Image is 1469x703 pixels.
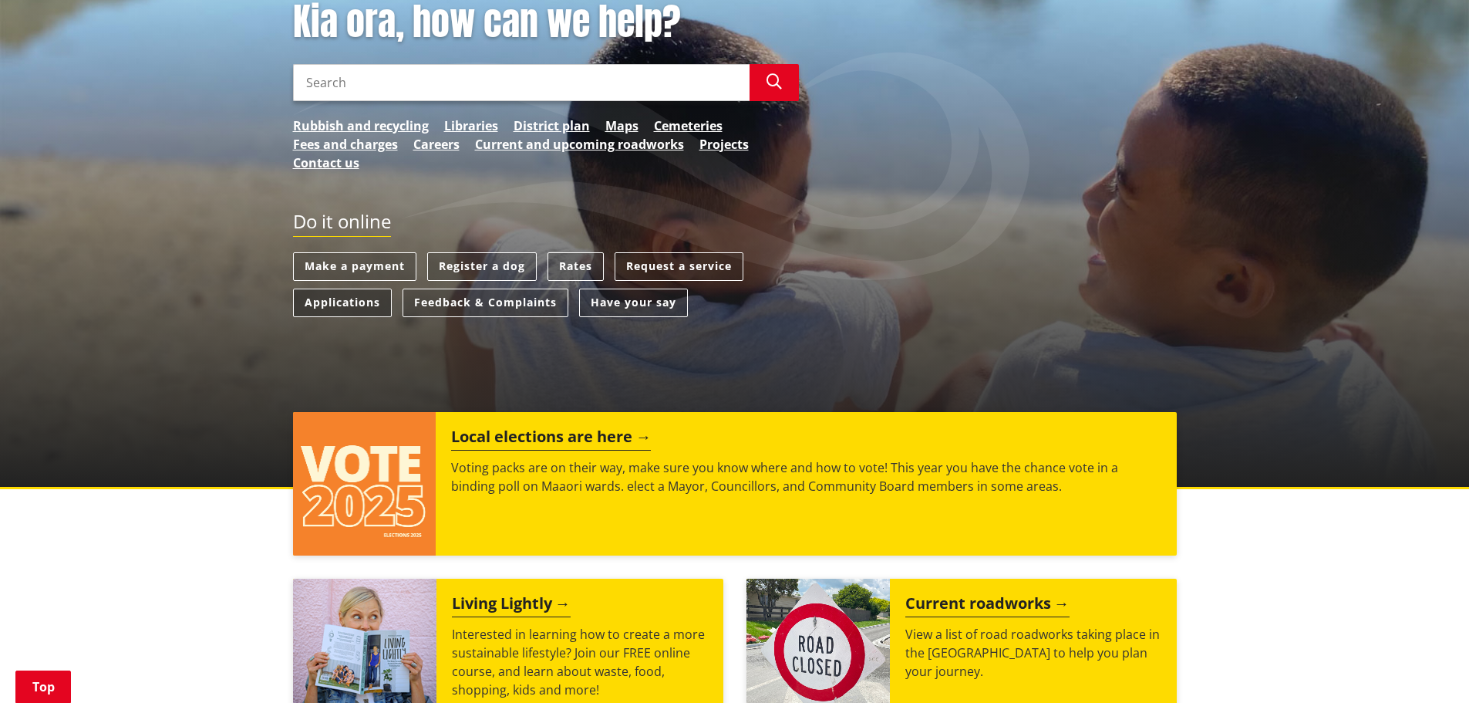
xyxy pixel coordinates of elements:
[451,458,1161,495] p: Voting packs are on their way, make sure you know where and how to vote! This year you have the c...
[293,211,391,238] h2: Do it online
[293,412,1177,556] a: Local elections are here Voting packs are on their way, make sure you know where and how to vote!...
[905,594,1070,617] h2: Current roadworks
[15,671,71,703] a: Top
[452,594,571,617] h2: Living Lightly
[452,625,708,699] p: Interested in learning how to create a more sustainable lifestyle? Join our FREE online course, a...
[293,64,750,101] input: Search input
[413,135,460,154] a: Careers
[475,135,684,154] a: Current and upcoming roadworks
[293,252,416,281] a: Make a payment
[427,252,537,281] a: Register a dog
[905,625,1161,681] p: View a list of road roadworks taking place in the [GEOGRAPHIC_DATA] to help you plan your journey.
[293,412,436,556] img: Vote 2025
[1398,638,1454,694] iframe: Messenger Launcher
[615,252,743,281] a: Request a service
[293,117,429,135] a: Rubbish and recycling
[654,117,723,135] a: Cemeteries
[699,135,749,154] a: Projects
[403,289,568,317] a: Feedback & Complaints
[605,117,638,135] a: Maps
[548,252,604,281] a: Rates
[579,289,688,317] a: Have your say
[451,428,651,451] h2: Local elections are here
[293,289,392,317] a: Applications
[293,154,359,172] a: Contact us
[293,135,398,154] a: Fees and charges
[514,117,590,135] a: District plan
[444,117,498,135] a: Libraries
